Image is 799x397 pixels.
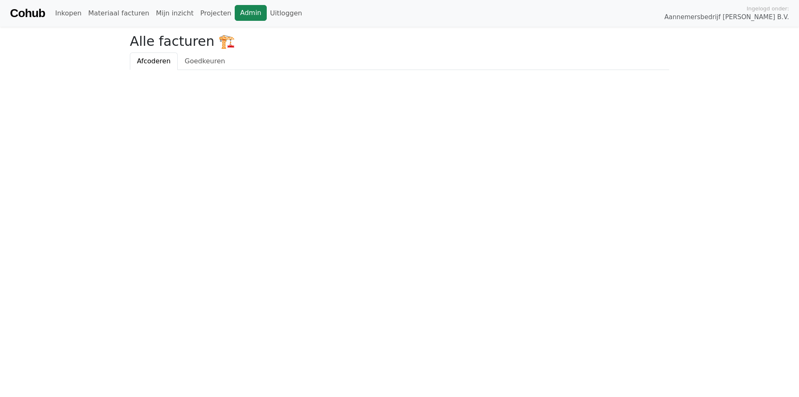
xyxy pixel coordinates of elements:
[235,5,267,21] a: Admin
[664,12,789,22] span: Aannemersbedrijf [PERSON_NAME] B.V.
[130,33,669,49] h2: Alle facturen 🏗️
[153,5,197,22] a: Mijn inzicht
[747,5,789,12] span: Ingelogd onder:
[197,5,235,22] a: Projecten
[267,5,305,22] a: Uitloggen
[130,52,178,70] a: Afcoderen
[52,5,84,22] a: Inkopen
[85,5,153,22] a: Materiaal facturen
[178,52,232,70] a: Goedkeuren
[137,57,171,65] span: Afcoderen
[10,3,45,23] a: Cohub
[185,57,225,65] span: Goedkeuren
